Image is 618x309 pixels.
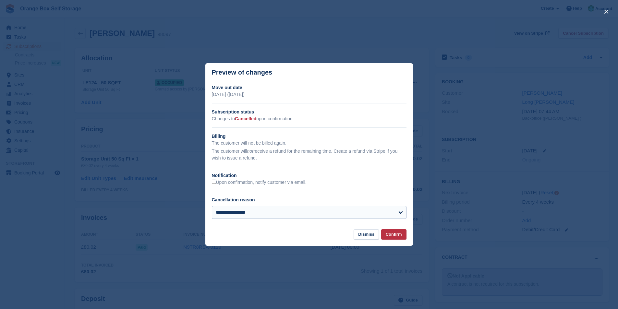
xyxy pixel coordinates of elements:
label: Upon confirmation, notify customer via email. [212,180,307,185]
em: not [247,149,253,154]
p: The customer will not be billed again. [212,140,406,147]
span: Cancelled [235,116,256,121]
button: Dismiss [354,229,379,240]
h2: Move out date [212,84,406,91]
h2: Notification [212,172,406,179]
h2: Billing [212,133,406,140]
h2: Subscription status [212,109,406,115]
p: Changes to upon confirmation. [212,115,406,122]
p: Preview of changes [212,69,273,76]
input: Upon confirmation, notify customer via email. [212,180,216,184]
button: Confirm [381,229,406,240]
p: [DATE] ([DATE]) [212,91,406,98]
button: close [601,6,612,17]
label: Cancellation reason [212,197,255,202]
p: The customer will receive a refund for the remaining time. Create a refund via Stripe if you wish... [212,148,406,161]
